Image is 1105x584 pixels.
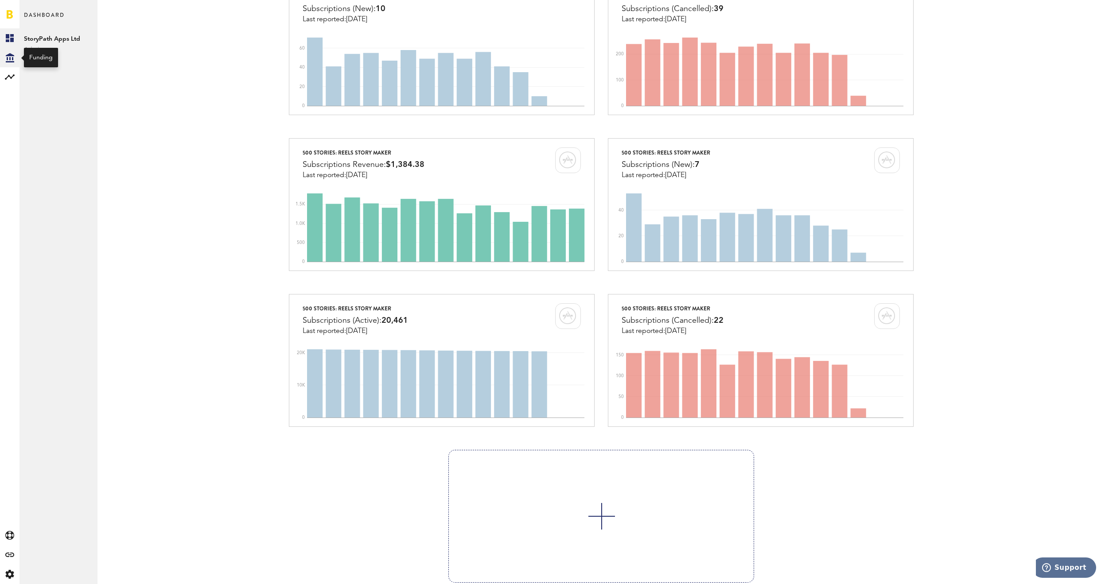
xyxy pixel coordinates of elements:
div: Subscriptions Revenue: [303,158,424,171]
div: Last reported: [303,327,408,335]
span: 22 [714,317,724,325]
text: 20K [297,351,305,355]
img: card-marketplace-itunes.svg [555,303,581,329]
text: 50 [619,394,624,399]
text: 60 [300,46,305,50]
span: 20,461 [381,317,408,325]
span: [DATE] [665,328,686,335]
span: 7 [695,161,700,169]
text: 20 [619,234,624,238]
div: 500 Stories: Reels Story Maker [622,147,710,158]
span: $1,384.38 [386,161,424,169]
div: Last reported: [622,15,724,23]
div: 500 Stories: Reels Story Maker [622,303,724,314]
text: 40 [619,208,624,213]
span: StoryPath Apps Ltd [24,34,93,44]
div: Subscriptions (Cancelled): [622,2,724,15]
span: [DATE] [665,16,686,23]
div: 500 Stories: Reels Story Maker [303,147,424,158]
span: [DATE] [346,172,367,179]
div: Last reported: [303,171,424,179]
text: 10K [297,383,305,387]
div: Last reported: [303,15,385,23]
iframe: Opens a widget where you can find more information [1036,557,1096,580]
span: Admin [24,44,93,55]
div: Subscriptions (Active): [303,314,408,327]
text: 20 [300,85,305,89]
span: [DATE] [346,328,367,335]
div: Last reported: [622,171,710,179]
text: 150 [616,353,624,357]
text: 100 [616,374,624,378]
text: 0 [302,104,305,108]
span: 39 [714,5,724,13]
span: 10 [376,5,385,13]
span: [DATE] [665,172,686,179]
img: card-marketplace-itunes.svg [874,303,900,329]
text: 200 [616,52,624,56]
div: Subscriptions (New): [622,158,710,171]
div: 500 Stories: Reels Story Maker [303,303,408,314]
div: Last reported: [622,327,724,335]
span: [DATE] [346,16,367,23]
img: card-marketplace-itunes.svg [555,147,581,173]
text: 100 [616,78,624,82]
div: Subscriptions (New): [303,2,385,15]
div: Funding [29,53,53,62]
img: card-marketplace-itunes.svg [874,147,900,173]
text: 0 [621,259,624,264]
text: 0 [302,415,305,420]
span: Dashboard [24,10,65,28]
text: 0 [621,104,624,108]
text: 1.5K [296,202,305,206]
text: 40 [300,65,305,70]
text: 0 [621,415,624,420]
text: 1.0K [296,221,305,225]
div: Subscriptions (Cancelled): [622,314,724,327]
text: 0 [302,259,305,264]
text: 500 [297,240,305,245]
